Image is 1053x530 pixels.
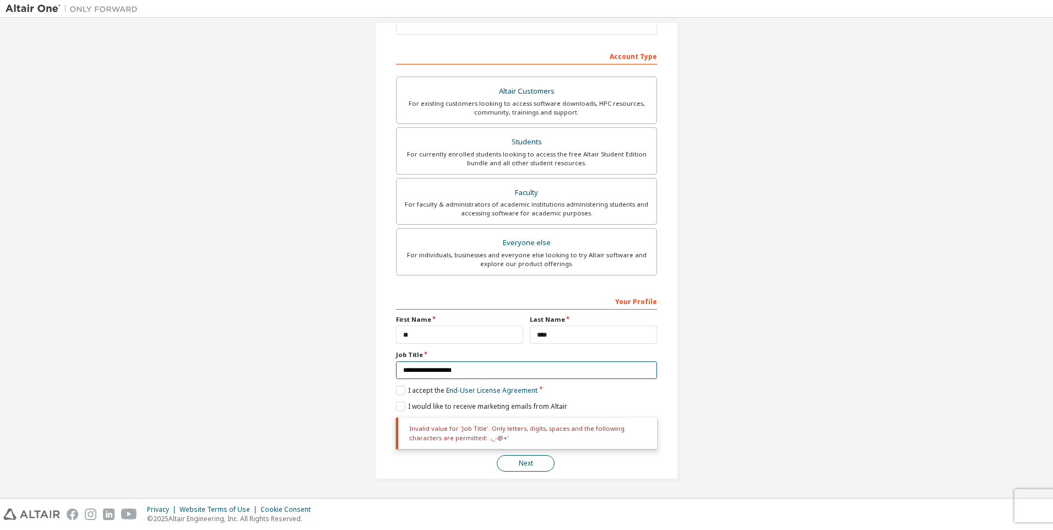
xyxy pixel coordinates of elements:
[180,505,260,514] div: Website Terms of Use
[530,315,657,324] label: Last Name
[403,185,650,201] div: Faculty
[6,3,143,14] img: Altair One
[403,134,650,150] div: Students
[403,99,650,117] div: For existing customers looking to access software downloads, HPC resources, community, trainings ...
[3,509,60,520] img: altair_logo.svg
[67,509,78,520] img: facebook.svg
[396,315,523,324] label: First Name
[396,47,657,64] div: Account Type
[396,386,538,395] label: I accept the
[396,418,657,449] div: Invalid value for 'Job Title'. Only letters, digits, spaces and the following characters are perm...
[403,251,650,268] div: For individuals, businesses and everyone else looking to try Altair software and explore our prod...
[403,235,650,251] div: Everyone else
[396,292,657,310] div: Your Profile
[85,509,96,520] img: instagram.svg
[403,84,650,99] div: Altair Customers
[121,509,137,520] img: youtube.svg
[497,455,555,472] button: Next
[103,509,115,520] img: linkedin.svg
[403,150,650,167] div: For currently enrolled students looking to access the free Altair Student Edition bundle and all ...
[147,505,180,514] div: Privacy
[396,402,567,411] label: I would like to receive marketing emails from Altair
[403,200,650,218] div: For faculty & administrators of academic institutions administering students and accessing softwa...
[260,505,317,514] div: Cookie Consent
[396,350,657,359] label: Job Title
[147,514,317,523] p: © 2025 Altair Engineering, Inc. All Rights Reserved.
[446,386,538,395] a: End-User License Agreement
